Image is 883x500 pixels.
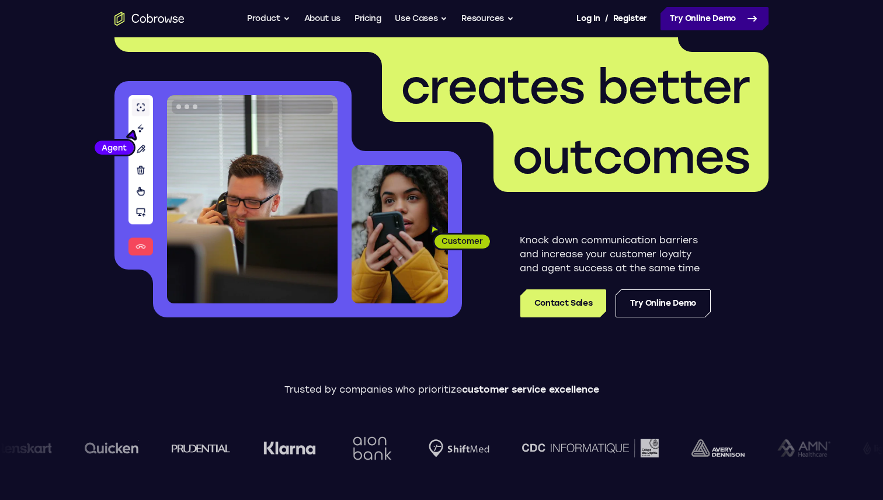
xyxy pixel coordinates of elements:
[520,233,711,275] p: Knock down communication barriers and increase your customer loyalty and agent success at the sam...
[605,12,609,26] span: /
[512,129,750,185] span: outcomes
[613,7,647,30] a: Register
[461,7,514,30] button: Resources
[691,439,745,457] img: avery-dennison
[660,7,769,30] a: Try Online Demo
[172,443,231,453] img: prudential
[462,384,599,395] span: customer service excellence
[354,7,381,30] a: Pricing
[247,7,290,30] button: Product
[304,7,340,30] a: About us
[349,425,396,472] img: Aion Bank
[395,7,447,30] button: Use Cases
[576,7,600,30] a: Log In
[520,289,606,317] a: Contact Sales
[167,95,338,303] img: A customer support agent talking on the phone
[522,439,659,457] img: CDC Informatique
[616,289,711,317] a: Try Online Demo
[263,441,316,455] img: Klarna
[429,439,489,457] img: Shiftmed
[114,12,185,26] a: Go to the home page
[352,165,448,303] img: A customer holding their phone
[401,59,750,115] span: creates better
